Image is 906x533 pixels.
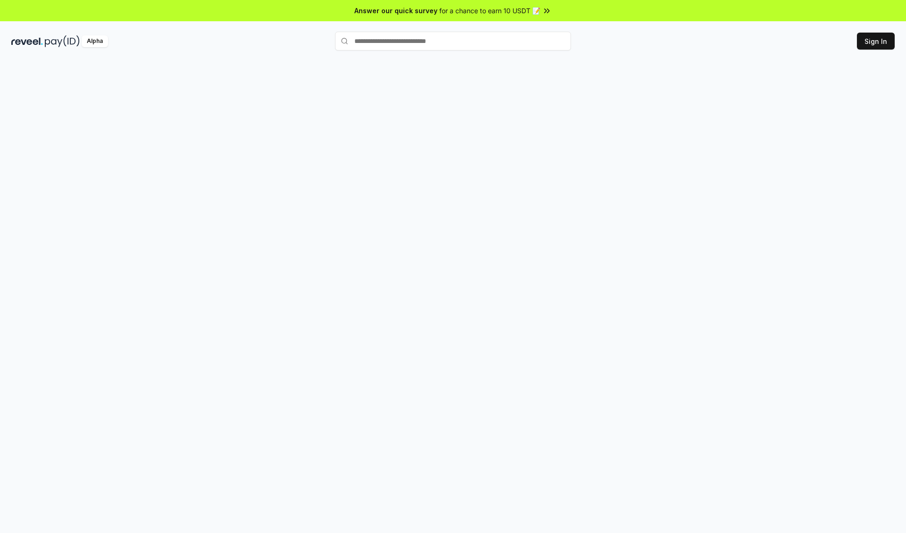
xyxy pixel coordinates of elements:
span: Answer our quick survey [354,6,437,16]
button: Sign In [857,33,895,50]
div: Alpha [82,35,108,47]
img: reveel_dark [11,35,43,47]
span: for a chance to earn 10 USDT 📝 [439,6,540,16]
img: pay_id [45,35,80,47]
